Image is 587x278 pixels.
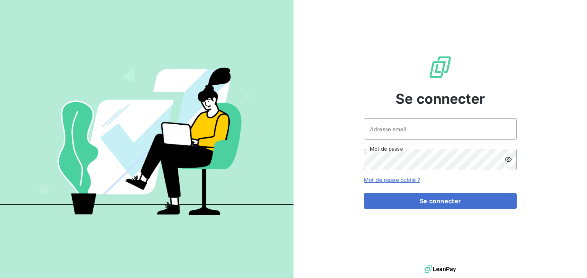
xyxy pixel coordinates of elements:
[364,193,517,209] button: Se connecter
[425,264,456,275] img: logo
[428,55,452,79] img: Logo LeanPay
[364,118,517,140] input: placeholder
[396,88,485,109] span: Se connecter
[364,177,420,183] a: Mot de passe oublié ?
